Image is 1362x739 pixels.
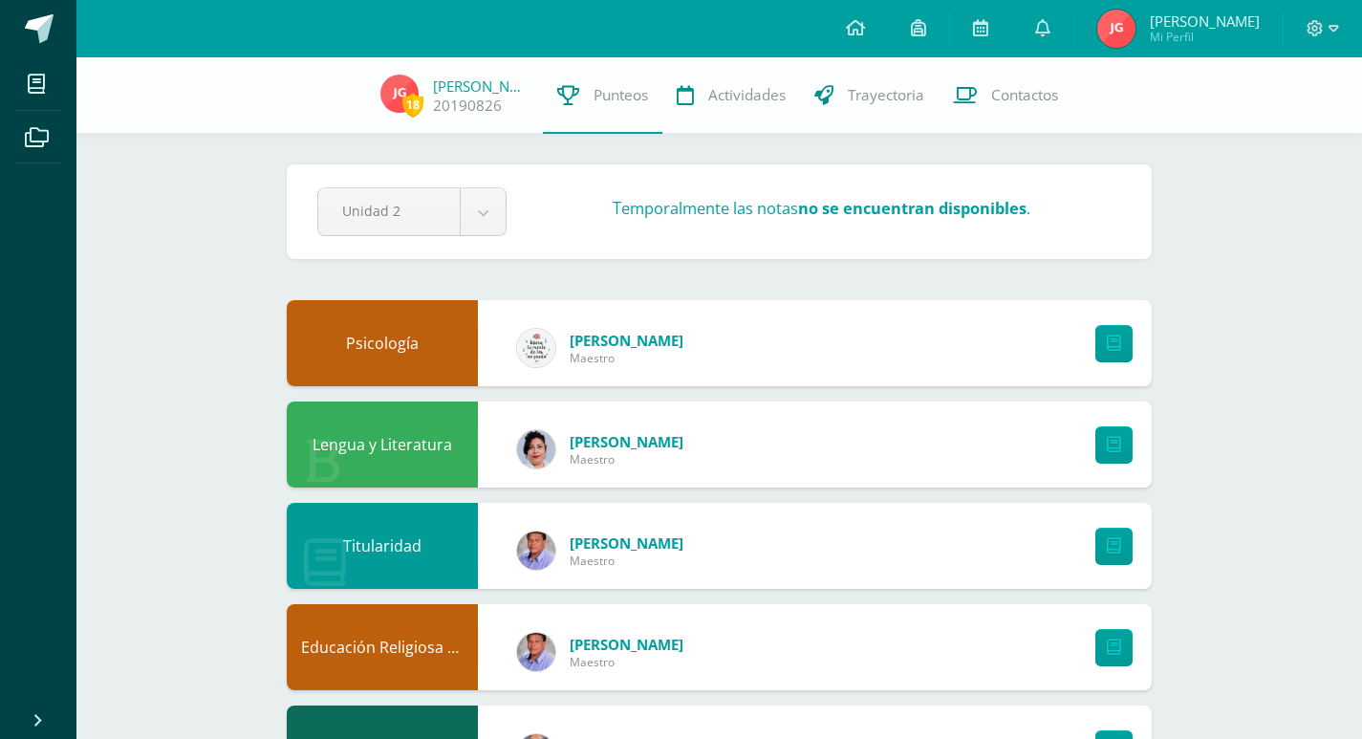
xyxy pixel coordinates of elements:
[570,331,683,350] span: [PERSON_NAME]
[662,57,800,134] a: Actividades
[708,85,786,105] span: Actividades
[1150,29,1260,45] span: Mi Perfil
[613,198,1030,219] h3: Temporalmente las notas .
[1150,11,1260,31] span: [PERSON_NAME]
[287,604,478,690] div: Educación Religiosa Escolar
[433,96,502,116] a: 20190826
[939,57,1072,134] a: Contactos
[402,93,423,117] span: 18
[342,188,436,233] span: Unidad 2
[570,654,683,670] span: Maestro
[570,553,683,569] span: Maestro
[543,57,662,134] a: Punteos
[380,75,419,113] img: 6ed8572084b6bc48abf449fc54711f39.png
[570,533,683,553] span: [PERSON_NAME]
[848,85,924,105] span: Trayectoria
[287,402,478,488] div: Lengua y Literatura
[570,432,683,451] span: [PERSON_NAME]
[517,329,555,367] img: 6d997b708352de6bfc4edc446c29d722.png
[287,300,478,386] div: Psicología
[594,85,648,105] span: Punteos
[800,57,939,134] a: Trayectoria
[570,451,683,467] span: Maestro
[318,188,506,235] a: Unidad 2
[798,198,1027,219] strong: no se encuentran disponibles
[287,503,478,589] div: Titularidad
[433,76,529,96] a: [PERSON_NAME]
[517,633,555,671] img: 3f99dc8a7d7976e2e7dde9168a8ff500.png
[1097,10,1135,48] img: 6ed8572084b6bc48abf449fc54711f39.png
[570,350,683,366] span: Maestro
[991,85,1058,105] span: Contactos
[517,430,555,468] img: ff52b7a7aeb8409a6dc0d715e3e85e0f.png
[517,532,555,570] img: 3f99dc8a7d7976e2e7dde9168a8ff500.png
[570,635,683,654] span: [PERSON_NAME]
